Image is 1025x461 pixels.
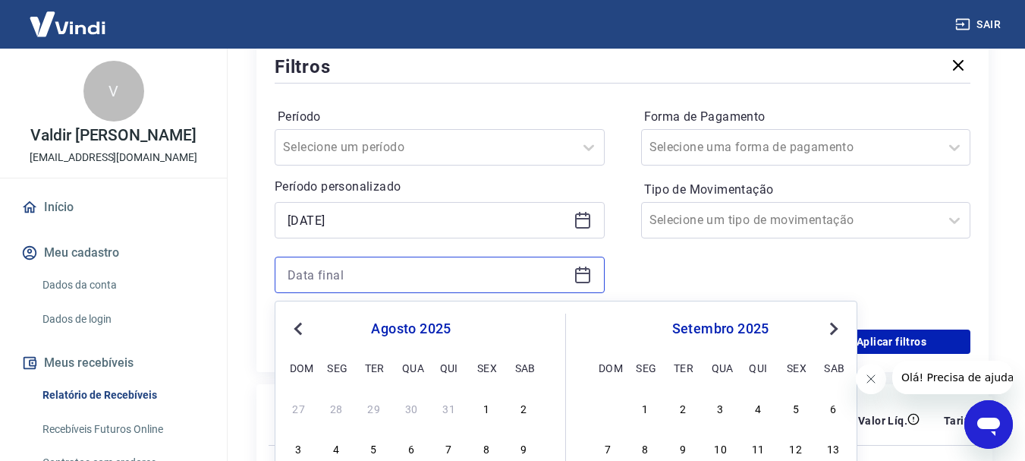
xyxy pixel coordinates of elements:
[18,191,209,224] a: Início
[9,11,127,23] span: Olá! Precisa de ajuda?
[824,439,842,457] div: Choose sábado, 13 de setembro de 2025
[892,361,1013,394] iframe: Mensagem da empresa
[365,399,383,417] div: Choose terça-feira, 29 de julho de 2025
[36,414,209,445] a: Recebíveis Futuros Online
[787,439,805,457] div: Choose sexta-feira, 12 de setembro de 2025
[787,399,805,417] div: Choose sexta-feira, 5 de setembro de 2025
[477,399,495,417] div: Choose sexta-feira, 1 de agosto de 2025
[477,358,495,377] div: sex
[952,11,1007,39] button: Sair
[712,439,730,457] div: Choose quarta-feira, 10 de setembro de 2025
[515,399,533,417] div: Choose sábado, 2 de agosto de 2025
[18,346,209,380] button: Meus recebíveis
[30,128,197,144] p: Valdir [PERSON_NAME]
[787,358,805,377] div: sex
[36,270,209,301] a: Dados da conta
[327,358,345,377] div: seg
[365,358,383,377] div: ter
[824,358,842,377] div: sab
[749,439,767,457] div: Choose quinta-feira, 11 de setembro de 2025
[712,358,730,377] div: qua
[674,439,692,457] div: Choose terça-feira, 9 de setembro de 2025
[290,439,308,457] div: Choose domingo, 3 de agosto de 2025
[275,55,331,79] h5: Filtros
[636,399,654,417] div: Choose segunda-feira, 1 de setembro de 2025
[749,399,767,417] div: Choose quinta-feira, 4 de setembro de 2025
[290,399,308,417] div: Choose domingo, 27 de julho de 2025
[440,399,458,417] div: Choose quinta-feira, 31 de julho de 2025
[288,320,535,338] div: agosto 2025
[290,358,308,377] div: dom
[402,399,420,417] div: Choose quarta-feira, 30 de julho de 2025
[365,439,383,457] div: Choose terça-feira, 5 de agosto de 2025
[636,358,654,377] div: seg
[36,380,209,411] a: Relatório de Recebíveis
[858,413,907,428] p: Valor Líq.
[402,358,420,377] div: qua
[712,399,730,417] div: Choose quarta-feira, 3 de setembro de 2025
[596,320,844,338] div: setembro 2025
[644,181,968,199] label: Tipo de Movimentação
[402,439,420,457] div: Choose quarta-feira, 6 de agosto de 2025
[515,439,533,457] div: Choose sábado, 9 de agosto de 2025
[440,439,458,457] div: Choose quinta-feira, 7 de agosto de 2025
[674,358,692,377] div: ter
[674,399,692,417] div: Choose terça-feira, 2 de setembro de 2025
[477,439,495,457] div: Choose sexta-feira, 8 de agosto de 2025
[288,209,568,232] input: Data inicial
[515,358,533,377] div: sab
[275,178,605,196] p: Período personalizado
[599,358,617,377] div: dom
[83,61,144,122] div: V
[440,358,458,377] div: qui
[813,330,970,354] button: Aplicar filtros
[749,358,767,377] div: qui
[599,399,617,417] div: Choose domingo, 31 de agosto de 2025
[825,320,843,338] button: Next Month
[644,108,968,126] label: Forma de Pagamento
[599,439,617,457] div: Choose domingo, 7 de setembro de 2025
[327,439,345,457] div: Choose segunda-feira, 4 de agosto de 2025
[327,399,345,417] div: Choose segunda-feira, 28 de julho de 2025
[964,400,1013,449] iframe: Botão para abrir a janela de mensagens
[636,439,654,457] div: Choose segunda-feira, 8 de setembro de 2025
[30,150,197,166] p: [EMAIL_ADDRESS][DOMAIN_NAME]
[824,399,842,417] div: Choose sábado, 6 de setembro de 2025
[278,108,602,126] label: Período
[944,413,980,428] p: Tarifas
[288,264,568,286] input: Data final
[36,304,209,335] a: Dados de login
[856,364,886,394] iframe: Fechar mensagem
[18,236,209,270] button: Meu cadastro
[18,1,117,47] img: Vindi
[289,320,307,338] button: Previous Month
